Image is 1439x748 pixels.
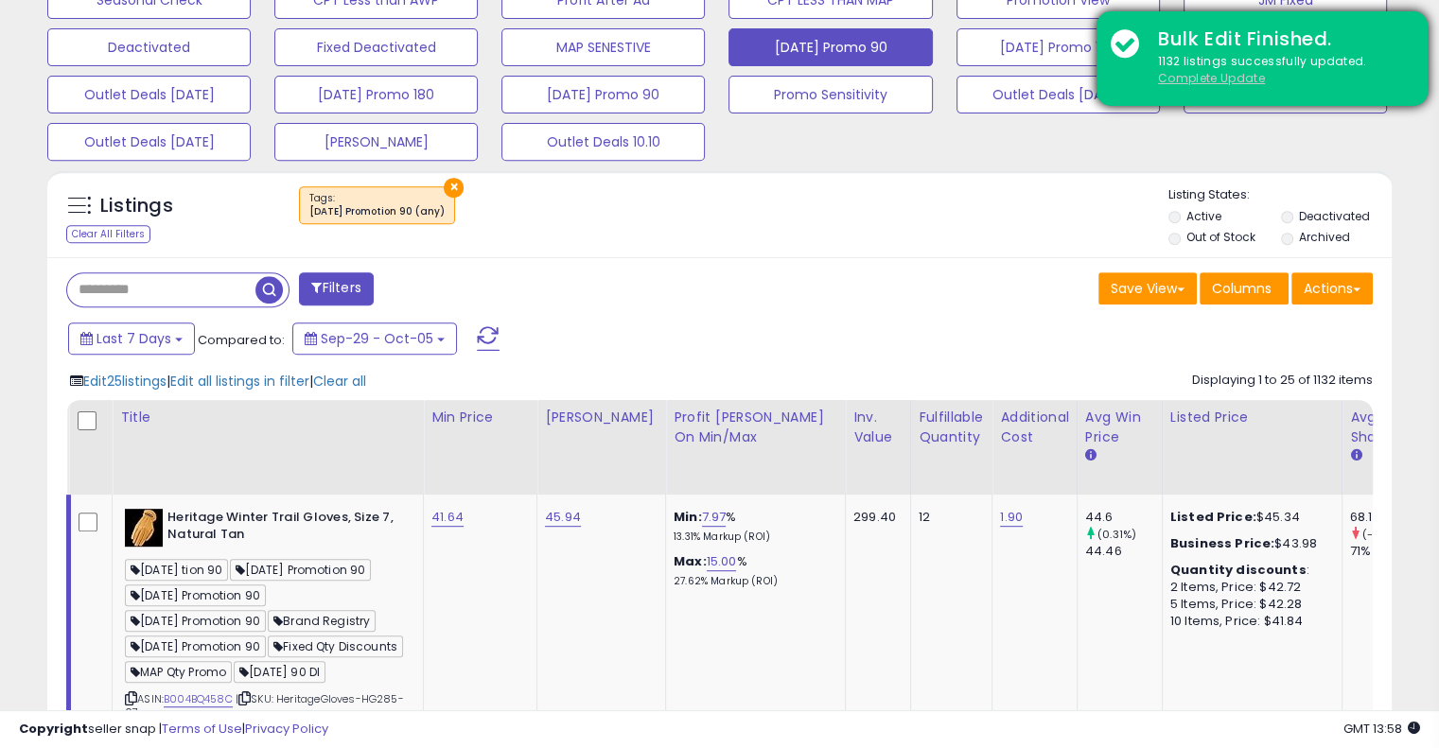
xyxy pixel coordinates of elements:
[1212,279,1272,298] span: Columns
[1343,720,1420,738] span: 2025-10-13 13:58 GMT
[198,331,285,349] span: Compared to:
[125,584,266,606] span: [DATE] Promotion 90
[1170,534,1274,552] b: Business Price:
[245,720,328,738] a: Privacy Policy
[1170,613,1327,630] div: 10 Items, Price: $41.84
[313,372,366,391] span: Clear all
[125,559,228,581] span: [DATE] tion 90
[66,225,150,243] div: Clear All Filters
[501,28,705,66] button: MAP SENESTIVE
[1098,272,1197,304] button: Save View
[1170,535,1327,552] div: $43.98
[702,508,727,527] a: 7.97
[674,552,707,570] b: Max:
[230,559,371,581] span: [DATE] Promotion 90
[1097,527,1136,542] small: (0.31%)
[674,508,702,526] b: Min:
[1350,408,1419,447] div: Avg BB Share
[1085,509,1162,526] div: 44.6
[674,509,831,544] div: %
[501,76,705,113] button: [DATE] Promo 90
[100,193,173,219] h5: Listings
[674,575,831,588] p: 27.62% Markup (ROI)
[1362,527,1409,542] small: (-3.99%)
[1000,408,1069,447] div: Additional Cost
[1170,579,1327,596] div: 2 Items, Price: $42.72
[545,508,581,527] a: 45.94
[125,509,163,547] img: 310TxQv6CbL._SL40_.jpg
[1200,272,1289,304] button: Columns
[1144,53,1413,88] div: 1132 listings successfully updated.
[1298,229,1349,245] label: Archived
[1170,562,1327,579] div: :
[47,76,251,113] button: Outlet Deals [DATE]
[1170,408,1334,427] div: Listed Price
[1144,26,1413,53] div: Bulk Edit Finished.
[674,531,831,544] p: 13.31% Markup (ROI)
[162,720,242,738] a: Terms of Use
[321,329,433,348] span: Sep-29 - Oct-05
[120,408,415,427] div: Title
[501,123,705,161] button: Outlet Deals 10.10
[167,509,397,548] b: Heritage Winter Trail Gloves, Size 7, Natural Tan
[545,408,658,427] div: [PERSON_NAME]
[274,28,478,66] button: Fixed Deactivated
[919,408,984,447] div: Fulfillable Quantity
[164,691,233,707] a: B004BQ458C
[1170,596,1327,613] div: 5 Items, Price: $42.28
[292,322,457,355] button: Sep-29 - Oct-05
[1350,447,1361,464] small: Avg BB Share.
[1168,186,1392,204] p: Listing States:
[956,28,1160,66] button: [DATE] Promo 180
[125,635,266,657] span: [DATE] Promotion 90
[83,372,167,391] span: Edit 25 listings
[19,720,88,738] strong: Copyright
[1085,543,1162,560] div: 44.46
[47,28,251,66] button: Deactivated
[125,661,232,683] span: MAP Qty Promo
[853,509,896,526] div: 299.40
[68,322,195,355] button: Last 7 Days
[919,509,977,526] div: 12
[1298,208,1369,224] label: Deactivated
[97,329,171,348] span: Last 7 Days
[1170,508,1256,526] b: Listed Price:
[707,552,737,571] a: 15.00
[431,508,464,527] a: 41.64
[956,76,1160,113] button: Outlet Deals [DATE]
[728,28,932,66] button: [DATE] Promo 90
[125,691,404,720] span: | SKU: HeritageGloves-HG285-07
[234,661,325,683] span: [DATE] 90 DI
[1158,70,1265,86] u: Complete Update
[1192,372,1373,390] div: Displaying 1 to 25 of 1132 items
[299,272,373,305] button: Filters
[70,372,366,391] div: | |
[1350,509,1427,526] div: 68.17%
[1085,408,1154,447] div: Avg Win Price
[1350,543,1427,560] div: 71%
[47,123,251,161] button: Outlet Deals [DATE]
[728,76,932,113] button: Promo Sensitivity
[309,205,445,218] div: [DATE] Promotion 90 (any)
[268,610,376,632] span: Brand Registry
[1186,229,1255,245] label: Out of Stock
[19,721,328,739] div: seller snap | |
[853,408,903,447] div: Inv. value
[1000,508,1023,527] a: 1.90
[1170,509,1327,526] div: $45.34
[1170,561,1307,579] b: Quantity discounts
[274,123,478,161] button: [PERSON_NAME]
[431,408,529,427] div: Min Price
[674,553,831,588] div: %
[1085,447,1097,464] small: Avg Win Price.
[444,178,464,198] button: ×
[170,372,309,391] span: Edit all listings in filter
[666,400,846,495] th: The percentage added to the cost of goods (COGS) that forms the calculator for Min & Max prices.
[1291,272,1373,304] button: Actions
[309,191,445,219] span: Tags :
[268,635,403,657] span: Fixed Qty Discounts
[1186,208,1221,224] label: Active
[274,76,478,113] button: [DATE] Promo 180
[125,610,266,632] span: [DATE] Promotion 90
[674,408,837,447] div: Profit [PERSON_NAME] on Min/Max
